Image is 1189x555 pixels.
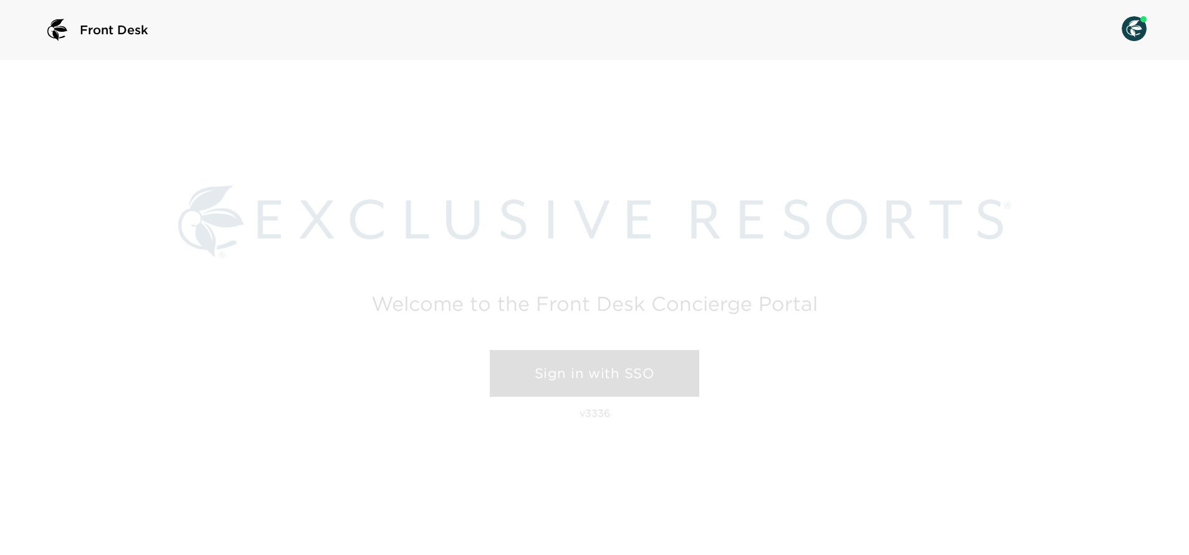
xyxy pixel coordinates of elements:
img: logo [42,15,72,45]
p: v3336 [580,407,610,419]
span: Front Desk [80,21,148,39]
img: User [1122,16,1147,41]
h2: Welcome to the Front Desk Concierge Portal [371,294,818,313]
img: Exclusive Resorts logo [178,186,1011,258]
a: Sign in with SSO [490,350,699,397]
